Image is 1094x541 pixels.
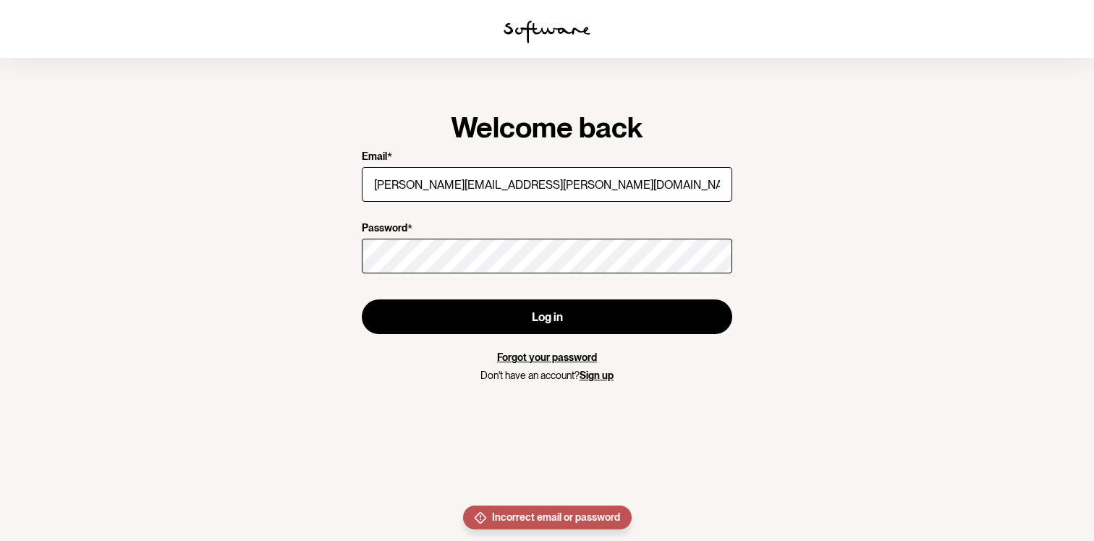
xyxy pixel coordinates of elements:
[497,352,597,363] a: Forgot your password
[362,370,732,382] p: Don't have an account?
[362,222,407,236] p: Password
[504,20,590,43] img: software logo
[362,110,732,145] h1: Welcome back
[362,299,732,334] button: Log in
[362,150,387,164] p: Email
[580,370,614,381] a: Sign up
